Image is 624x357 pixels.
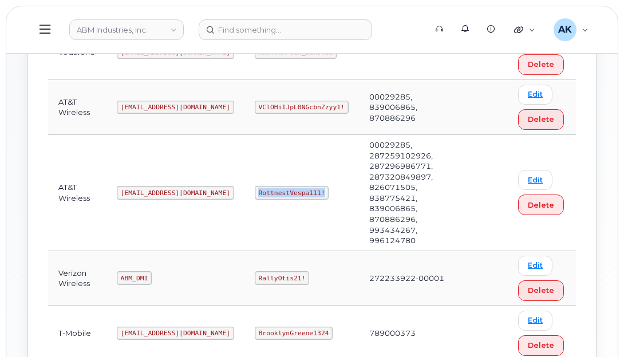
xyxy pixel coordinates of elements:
[528,59,554,70] span: Delete
[48,80,106,135] td: AT&T Wireless
[518,335,564,356] button: Delete
[558,23,572,37] span: AK
[117,271,152,285] code: ABM_DMI
[518,109,564,130] button: Delete
[359,135,464,251] td: 00029285, 287259102926, 287296986771, 287320849897, 826071505, 838775421, 839006865, 870886296, 9...
[117,186,234,200] code: [EMAIL_ADDRESS][DOMAIN_NAME]
[48,251,106,306] td: Verizon Wireless
[255,186,329,200] code: RottnestVespa111!
[359,80,464,135] td: 00029285, 839006865, 870886296
[528,340,554,351] span: Delete
[199,19,372,40] input: Find something...
[528,114,554,125] span: Delete
[546,18,597,41] div: Ahmed Khoudja
[528,200,554,211] span: Delete
[117,327,234,340] code: [EMAIL_ADDRESS][DOMAIN_NAME]
[69,19,184,40] a: ABM Industries, Inc.
[518,170,552,190] a: Edit
[255,327,333,340] code: BrooklynGreene1324
[48,135,106,251] td: AT&T Wireless
[518,195,564,215] button: Delete
[528,285,554,296] span: Delete
[518,54,564,75] button: Delete
[518,85,552,105] a: Edit
[117,101,234,114] code: [EMAIL_ADDRESS][DOMAIN_NAME]
[518,256,552,276] a: Edit
[255,271,309,285] code: RallyOtis21!
[518,311,552,331] a: Edit
[506,18,543,41] div: Quicklinks
[359,251,464,306] td: 272233922-00001
[518,280,564,301] button: Delete
[255,101,349,114] code: VClOHiIJpL0NGcbnZzyy1!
